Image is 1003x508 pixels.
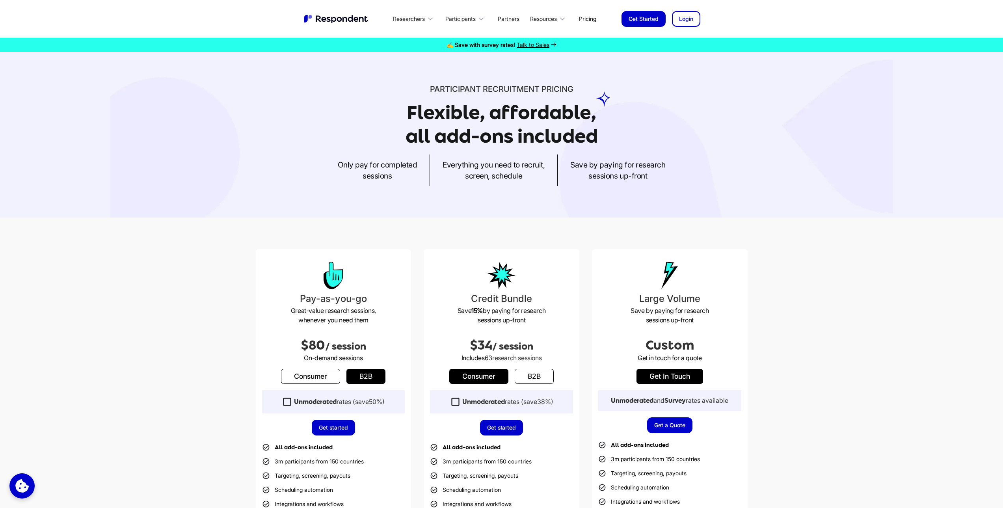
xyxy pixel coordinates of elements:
[480,420,523,435] a: Get started
[443,444,501,450] strong: All add-ons included
[262,292,405,306] h3: Pay-as-you-go
[406,102,598,147] h1: Flexible, affordable, all add-ons included
[338,159,417,181] p: Only pay for completed sessions
[389,9,441,28] div: Researchers
[517,41,549,48] span: Talk to Sales
[262,306,405,325] p: Great-value research sessions, whenever you need them
[492,354,542,362] span: research sessions
[441,9,491,28] div: Participants
[325,341,366,352] span: / session
[369,398,382,406] span: 50%
[262,484,333,495] li: Scheduling automation
[611,397,653,404] strong: Unmoderated
[447,41,515,48] strong: ✍️ Save with survey rates!
[526,9,573,28] div: Resources
[301,338,325,352] span: $80
[622,11,666,27] a: Get Started
[598,482,669,493] li: Scheduling automation
[598,468,687,479] li: Targeting, screening, payouts
[312,420,355,435] a: Get started
[598,353,741,363] p: Get in touch for a quote
[449,369,508,384] a: Consumer
[430,470,518,481] li: Targeting, screening, payouts
[485,354,492,362] span: 63
[598,306,741,325] p: Save by paying for research sessions up-front
[537,398,551,406] span: 38%
[611,442,669,448] strong: All add-ons included
[262,456,364,467] li: 3m participants from 150 countries
[542,84,573,94] span: PRICING
[598,292,741,306] h3: Large Volume
[430,306,573,325] p: Save by paying for research sessions up-front
[430,456,532,467] li: 3m participants from 150 countries
[443,159,545,181] p: Everything you need to recruit, screen, schedule
[430,84,540,94] span: Participant recruitment
[430,484,501,495] li: Scheduling automation
[445,15,476,23] div: Participants
[491,9,526,28] a: Partners
[570,159,665,181] p: Save by paying for research sessions up-front
[672,11,700,27] a: Login
[647,417,692,433] a: Get a Quote
[462,398,505,406] strong: Unmoderated
[430,353,573,363] p: Includes
[262,470,350,481] li: Targeting, screening, payouts
[646,338,694,352] span: Custom
[294,398,337,406] strong: Unmoderated
[530,15,557,23] div: Resources
[303,14,370,24] img: Untitled UI logotext
[303,14,370,24] a: home
[430,292,573,306] h3: Credit Bundle
[664,397,686,404] strong: Survey
[462,398,553,406] div: rates (save )
[470,338,492,352] span: $34
[573,9,603,28] a: Pricing
[281,369,340,384] a: Consumer
[636,369,703,384] a: get in touch
[471,307,483,314] strong: 15%
[393,15,425,23] div: Researchers
[515,369,554,384] a: b2b
[346,369,385,384] a: b2b
[492,341,533,352] span: / session
[294,398,385,406] div: rates (save )
[598,496,680,507] li: Integrations and workflows
[611,396,728,405] div: and rates available
[598,454,700,465] li: 3m participants from 150 countries
[275,444,333,450] strong: All add-ons included
[262,353,405,363] p: On-demand sessions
